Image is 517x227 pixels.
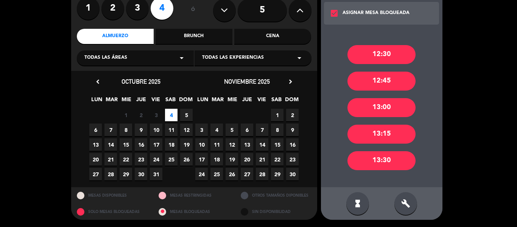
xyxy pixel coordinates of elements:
[120,109,132,121] span: 1
[135,138,147,151] span: 16
[256,153,268,166] span: 21
[271,109,283,121] span: 1
[271,138,283,151] span: 15
[135,153,147,166] span: 23
[180,124,193,136] span: 12
[156,29,232,44] div: Brunch
[211,95,224,108] span: MAR
[271,153,283,166] span: 22
[150,153,162,166] span: 24
[270,95,283,108] span: SAB
[226,95,238,108] span: MIE
[347,45,416,64] div: 12:30
[180,109,193,121] span: 5
[210,153,223,166] span: 18
[71,204,153,220] div: SOLO MESAS BLOQUEADAS
[104,138,117,151] span: 14
[226,138,238,151] span: 12
[104,168,117,180] span: 28
[256,138,268,151] span: 14
[285,95,297,108] span: DOM
[347,98,416,117] div: 13:00
[164,95,177,108] span: SAB
[120,124,132,136] span: 8
[150,168,162,180] span: 31
[226,124,238,136] span: 5
[271,124,283,136] span: 8
[153,187,235,204] div: MESAS RESTRINGIDAS
[255,95,268,108] span: VIE
[347,72,416,91] div: 12:45
[77,29,154,44] div: Almuerzo
[343,9,410,17] div: ASIGNAR MESA BLOQUEADA
[180,138,193,151] span: 19
[401,199,410,208] i: build
[89,168,102,180] span: 27
[179,95,192,108] span: DOM
[135,168,147,180] span: 30
[89,124,102,136] span: 6
[195,168,208,180] span: 24
[202,54,264,62] span: Todas las experiencias
[235,204,317,220] div: SIN DISPONIBILIDAD
[195,138,208,151] span: 10
[234,29,311,44] div: Cena
[195,124,208,136] span: 3
[241,124,253,136] span: 6
[347,125,416,144] div: 13:15
[295,53,304,63] i: arrow_drop_down
[120,95,132,108] span: MIE
[153,204,235,220] div: MESAS BLOQUEADAS
[286,153,299,166] span: 23
[241,153,253,166] span: 20
[165,124,178,136] span: 11
[226,168,238,180] span: 26
[84,54,127,62] span: Todas las áreas
[105,95,118,108] span: MAR
[241,95,253,108] span: JUE
[135,95,147,108] span: JUE
[256,124,268,136] span: 7
[224,78,270,85] span: noviembre 2025
[89,153,102,166] span: 20
[149,95,162,108] span: VIE
[195,153,208,166] span: 17
[196,95,209,108] span: LUN
[150,138,162,151] span: 17
[89,138,102,151] span: 13
[104,153,117,166] span: 21
[94,78,102,86] i: chevron_left
[120,153,132,166] span: 22
[165,109,178,121] span: 4
[90,95,103,108] span: LUN
[286,168,299,180] span: 30
[330,9,339,18] i: check_box
[165,138,178,151] span: 18
[286,138,299,151] span: 16
[120,138,132,151] span: 15
[235,187,317,204] div: OTROS TAMAÑOS DIPONIBLES
[287,78,294,86] i: chevron_right
[210,138,223,151] span: 11
[347,151,416,170] div: 13:30
[271,168,283,180] span: 29
[135,124,147,136] span: 9
[210,168,223,180] span: 25
[353,199,362,208] i: hourglass_full
[165,153,178,166] span: 25
[256,168,268,180] span: 28
[180,153,193,166] span: 26
[241,168,253,180] span: 27
[177,53,186,63] i: arrow_drop_down
[210,124,223,136] span: 4
[226,153,238,166] span: 19
[241,138,253,151] span: 13
[150,109,162,121] span: 3
[150,124,162,136] span: 10
[71,187,153,204] div: MESAS DISPONIBLES
[121,78,160,85] span: octubre 2025
[120,168,132,180] span: 29
[286,109,299,121] span: 2
[135,109,147,121] span: 2
[286,124,299,136] span: 9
